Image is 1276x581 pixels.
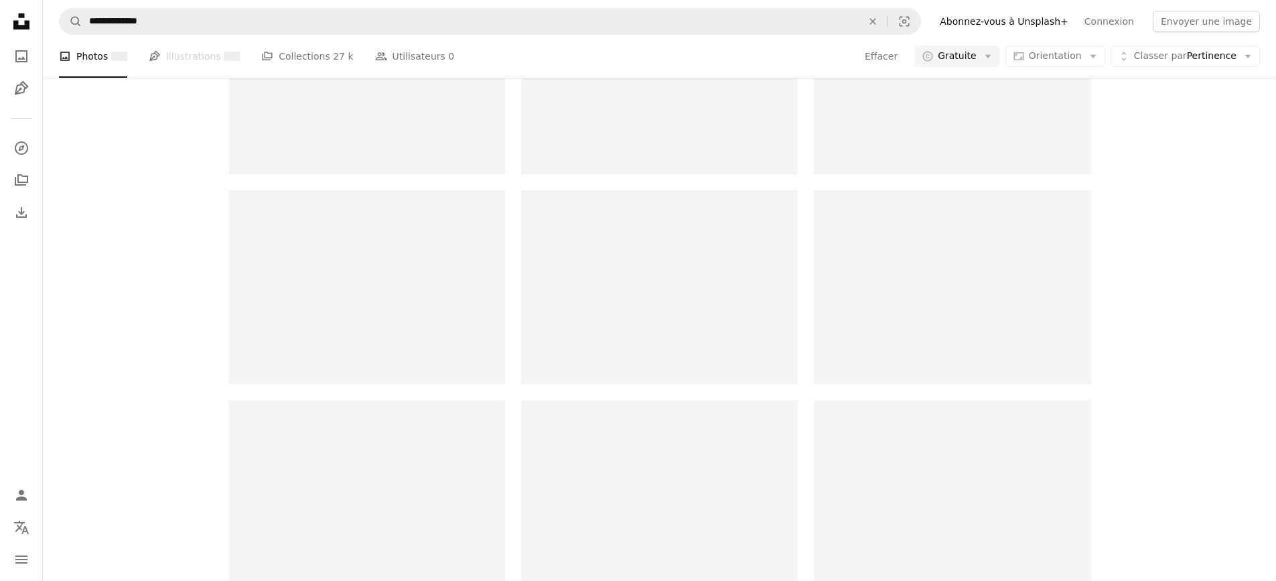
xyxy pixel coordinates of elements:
span: 27 k [333,49,353,64]
button: Effacer [858,9,888,34]
span: Classer par [1134,50,1187,61]
button: Rechercher sur Unsplash [60,9,82,34]
a: Utilisateurs 0 [375,35,455,78]
span: Orientation [1029,50,1082,61]
span: 0 [448,49,454,64]
button: Effacer [864,46,898,67]
a: Accueil — Unsplash [8,8,35,38]
button: Menu [8,546,35,573]
a: Illustrations [8,75,35,102]
a: Abonnez-vous à Unsplash+ [932,11,1076,32]
button: Classer parPertinence [1111,46,1260,67]
button: Envoyer une image [1153,11,1260,32]
a: Connexion / S’inscrire [8,482,35,509]
button: Recherche de visuels [888,9,920,34]
form: Rechercher des visuels sur tout le site [59,8,921,35]
button: Langue [8,514,35,541]
button: Gratuite [914,46,1000,67]
a: Photos [8,43,35,70]
button: Orientation [1005,46,1105,67]
a: Explorer [8,135,35,162]
a: Connexion [1076,11,1142,32]
a: Collections 27 k [261,35,353,78]
a: Collections [8,167,35,194]
span: Pertinence [1134,50,1236,63]
a: Historique de téléchargement [8,199,35,226]
a: Illustrations [149,35,240,78]
span: Gratuite [938,50,977,63]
